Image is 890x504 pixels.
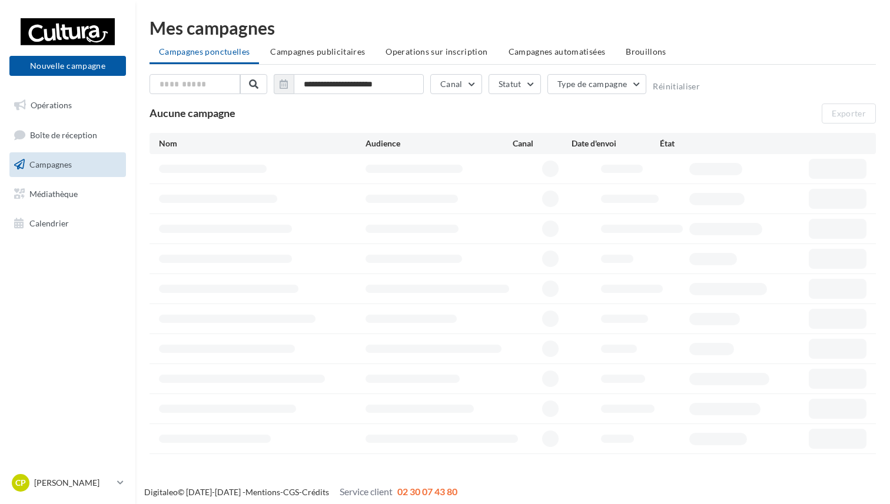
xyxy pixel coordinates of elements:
[29,189,78,199] span: Médiathèque
[29,218,69,228] span: Calendrier
[7,93,128,118] a: Opérations
[366,138,513,149] div: Audience
[144,487,178,497] a: Digitaleo
[653,82,700,91] button: Réinitialiser
[340,486,393,497] span: Service client
[31,100,72,110] span: Opérations
[283,487,299,497] a: CGS
[150,106,235,119] span: Aucune campagne
[489,74,541,94] button: Statut
[245,487,280,497] a: Mentions
[822,104,876,124] button: Exporter
[34,477,112,489] p: [PERSON_NAME]
[9,56,126,76] button: Nouvelle campagne
[513,138,572,149] div: Canal
[509,46,606,56] span: Campagnes automatisées
[29,159,72,169] span: Campagnes
[660,138,748,149] div: État
[386,46,487,56] span: Operations sur inscription
[144,487,457,497] span: © [DATE]-[DATE] - - -
[572,138,660,149] div: Date d'envoi
[159,138,366,149] div: Nom
[430,74,482,94] button: Canal
[397,486,457,497] span: 02 30 07 43 80
[7,122,128,148] a: Boîte de réception
[547,74,647,94] button: Type de campagne
[7,152,128,177] a: Campagnes
[30,129,97,139] span: Boîte de réception
[302,487,329,497] a: Crédits
[7,211,128,236] a: Calendrier
[270,46,365,56] span: Campagnes publicitaires
[626,46,666,56] span: Brouillons
[7,182,128,206] a: Médiathèque
[15,477,26,489] span: CP
[150,19,876,36] div: Mes campagnes
[9,472,126,494] a: CP [PERSON_NAME]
